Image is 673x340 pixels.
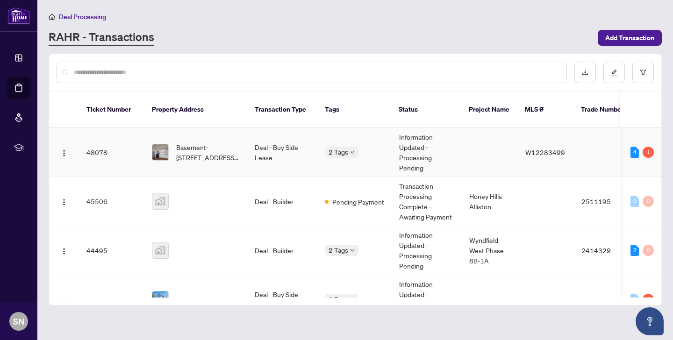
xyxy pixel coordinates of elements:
button: Open asap [636,307,664,335]
div: 0 [630,196,639,207]
button: Logo [57,145,72,160]
td: Information Updated - Processing Pending [392,275,462,324]
span: - [176,196,179,206]
th: Trade Number [573,92,639,128]
td: 2414329 [574,226,639,275]
th: Status [391,92,461,128]
td: Information Updated - Processing Pending [392,128,462,177]
th: Ticket Number [79,92,144,128]
span: 2 Tags [329,294,348,305]
span: 2 Tags [329,147,348,157]
td: 44495 [79,226,144,275]
img: logo [7,7,30,24]
button: Logo [57,194,72,209]
img: Logo [60,297,68,304]
div: 3 [643,294,654,305]
th: MLS # [517,92,573,128]
img: thumbnail-img [152,291,168,307]
div: 0 [643,245,654,256]
div: 0 [630,294,639,305]
img: thumbnail-img [152,193,168,209]
span: filter [640,69,646,76]
td: Transaction Processing Complete - Awaiting Payment [392,177,462,226]
td: 2511195 [574,177,639,226]
button: Logo [57,243,72,258]
span: home [49,14,55,20]
td: - [462,275,518,324]
td: 2509953 [574,275,639,324]
span: X12136133 [525,295,563,304]
td: - [574,128,639,177]
td: Deal - Builder [247,226,317,275]
td: 45506 [79,177,144,226]
span: - [176,245,179,255]
div: 1 [643,147,654,158]
td: - [462,128,518,177]
th: Project Name [461,92,517,128]
button: edit [603,62,625,83]
div: 2 [630,245,639,256]
div: 0 [643,196,654,207]
button: download [574,62,596,83]
th: Tags [317,92,391,128]
span: Pending Payment [332,197,384,207]
td: Information Updated - Processing Pending [392,226,462,275]
td: 42655 [79,275,144,324]
img: Logo [60,248,68,255]
span: 2 Tags [329,245,348,255]
td: 48078 [79,128,144,177]
button: filter [632,62,654,83]
td: Deal - Buy Side Sale [247,275,317,324]
span: Basement-[STREET_ADDRESS][PERSON_NAME][PERSON_NAME] [176,142,240,163]
span: Deal Processing [59,13,106,21]
td: Honey Hills Alliston [462,177,518,226]
span: [STREET_ADDRESS] [176,294,236,305]
a: RAHR - Transactions [49,29,154,46]
img: thumbnail-img [152,242,168,258]
span: SN [13,315,24,328]
img: Logo [60,149,68,157]
span: download [582,69,588,76]
th: Transaction Type [247,92,317,128]
img: thumbnail-img [152,144,168,160]
span: Add Transaction [605,30,654,45]
span: W12283499 [525,148,565,156]
span: edit [611,69,617,76]
th: Property Address [144,92,247,128]
div: 4 [630,147,639,158]
button: Logo [57,292,72,307]
td: Deal - Builder [247,177,317,226]
td: Wyndfield West Phase 8B-1A [462,226,518,275]
img: Logo [60,198,68,206]
td: Deal - Buy Side Lease [247,128,317,177]
span: down [350,297,355,302]
span: down [350,248,355,253]
span: down [350,150,355,155]
button: Add Transaction [598,30,662,46]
